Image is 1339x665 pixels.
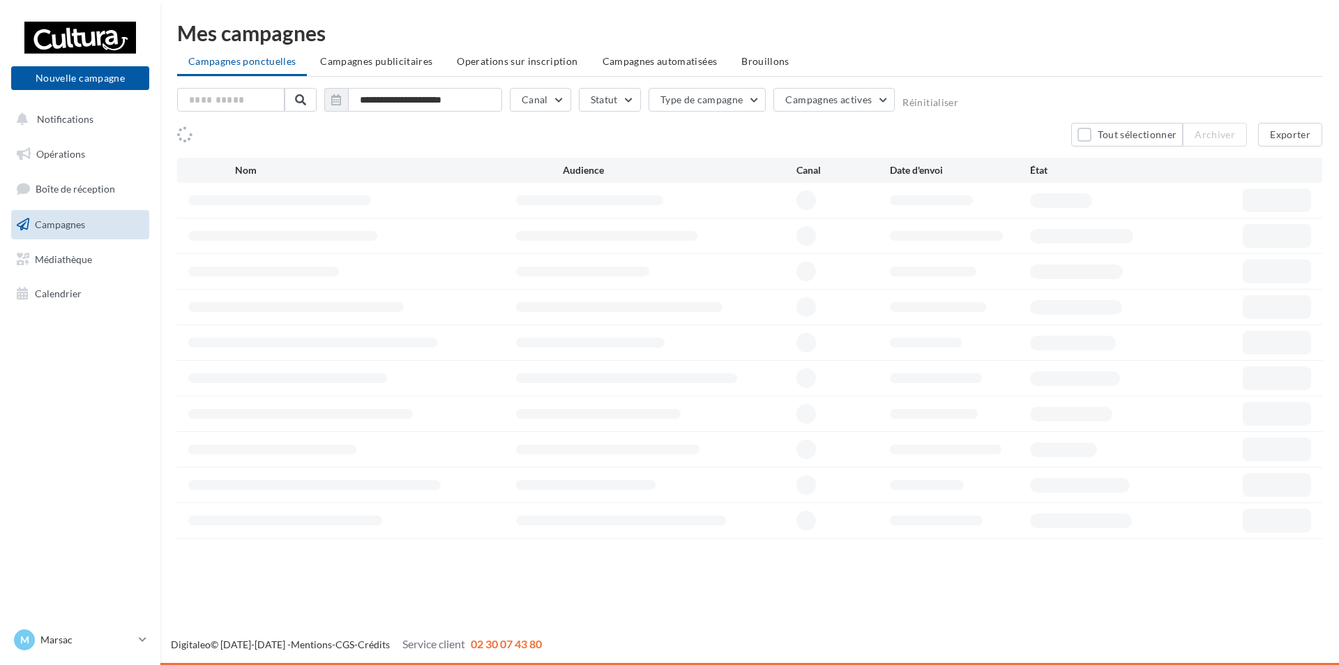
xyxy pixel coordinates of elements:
[402,637,465,650] span: Service client
[35,253,92,264] span: Médiathèque
[902,97,958,108] button: Réinitialiser
[35,218,85,230] span: Campagnes
[8,140,152,169] a: Opérations
[20,633,29,647] span: M
[890,163,1030,177] div: Date d'envoi
[457,55,577,67] span: Operations sur inscription
[36,183,115,195] span: Boîte de réception
[510,88,571,112] button: Canal
[796,163,890,177] div: Canal
[649,88,766,112] button: Type de campagne
[177,22,1322,43] div: Mes campagnes
[171,638,542,650] span: © [DATE]-[DATE] - - -
[36,148,85,160] span: Opérations
[320,55,432,67] span: Campagnes publicitaires
[1071,123,1183,147] button: Tout sélectionner
[291,638,332,650] a: Mentions
[579,88,641,112] button: Statut
[773,88,895,112] button: Campagnes actives
[741,55,789,67] span: Brouillons
[785,94,872,105] span: Campagnes actives
[8,210,152,239] a: Campagnes
[8,279,152,308] a: Calendrier
[1258,123,1322,147] button: Exporter
[1183,123,1247,147] button: Archiver
[171,638,211,650] a: Digitaleo
[11,627,149,653] a: M Marsac
[1030,163,1170,177] div: État
[37,113,93,125] span: Notifications
[11,66,149,90] button: Nouvelle campagne
[8,174,152,204] a: Boîte de réception
[8,245,152,274] a: Médiathèque
[471,637,542,650] span: 02 30 07 43 80
[563,163,796,177] div: Audience
[8,105,146,134] button: Notifications
[40,633,133,647] p: Marsac
[603,55,718,67] span: Campagnes automatisées
[335,638,354,650] a: CGS
[235,163,563,177] div: Nom
[35,287,82,299] span: Calendrier
[358,638,390,650] a: Crédits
